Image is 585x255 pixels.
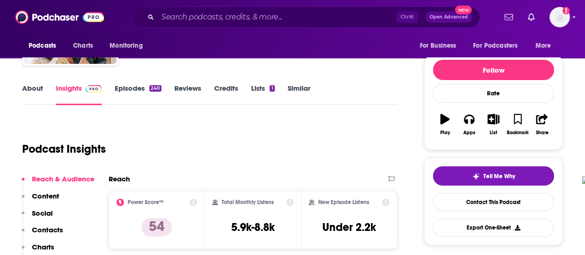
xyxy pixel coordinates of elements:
[32,243,54,251] p: Charts
[419,39,456,52] span: For Business
[109,174,130,183] h2: Reach
[501,9,517,25] a: Show notifications dropdown
[110,39,142,52] span: Monitoring
[490,130,497,136] div: List
[128,199,164,205] h2: Power Score™
[472,173,480,180] img: tell me why sparkle
[318,199,369,205] h2: New Episode Listens
[22,209,53,226] button: Social
[433,108,457,141] button: Play
[425,12,472,23] button: Open AdvancedNew
[467,37,531,55] button: open menu
[433,218,554,236] button: Export One-Sheet
[430,15,468,19] span: Open Advanced
[455,6,472,14] span: New
[413,37,468,55] button: open menu
[73,39,93,52] span: Charts
[22,174,94,192] button: Reach & Audience
[222,199,274,205] h2: Total Monthly Listens
[440,130,450,136] div: Play
[22,192,59,209] button: Content
[530,108,554,141] button: Share
[149,85,161,92] div: 240
[67,37,99,55] a: Charts
[473,39,517,52] span: For Podcasters
[396,11,418,23] span: Ctrl K
[505,108,530,141] button: Bookmark
[115,84,161,105] a: Episodes240
[270,85,274,92] div: 1
[174,84,201,105] a: Reviews
[524,9,538,25] a: Show notifications dropdown
[507,130,529,136] div: Bookmark
[231,220,275,234] h3: 5.9k-8.8k
[549,7,570,27] button: Show profile menu
[433,84,554,103] div: Rate
[481,108,505,141] button: List
[132,6,480,28] div: Search podcasts, credits, & more...
[32,225,63,234] p: Contacts
[32,174,94,183] p: Reach & Audience
[549,7,570,27] span: Logged in as amandawoods
[322,220,376,234] h3: Under 2.2k
[433,166,554,186] button: tell me why sparkleTell Me Why
[433,60,554,80] button: Follow
[536,130,548,136] div: Share
[22,84,43,105] a: About
[22,37,68,55] button: open menu
[529,37,563,55] button: open menu
[32,192,59,200] p: Content
[22,142,106,156] h1: Podcast Insights
[142,218,172,236] p: 54
[158,10,396,25] input: Search podcasts, credits, & more...
[214,84,238,105] a: Credits
[549,7,570,27] img: User Profile
[15,8,104,26] img: Podchaser - Follow, Share and Rate Podcasts
[103,37,154,55] button: open menu
[433,193,554,211] a: Contact This Podcast
[56,84,102,105] a: InsightsPodchaser Pro
[536,39,551,52] span: More
[463,130,475,136] div: Apps
[251,84,274,105] a: Lists1
[22,225,63,243] button: Contacts
[483,173,515,180] span: Tell Me Why
[29,39,56,52] span: Podcasts
[86,85,102,93] img: Podchaser Pro
[32,209,53,218] p: Social
[457,108,481,141] button: Apps
[288,84,310,105] a: Similar
[562,7,570,14] svg: Add a profile image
